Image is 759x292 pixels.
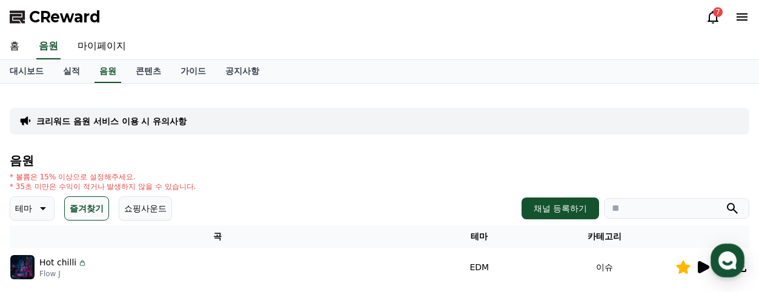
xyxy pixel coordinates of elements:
[522,197,599,219] button: 채널 등록하기
[425,225,533,248] th: 테마
[68,34,136,59] a: 마이페이지
[10,182,196,191] p: * 35초 미만은 수익이 적거나 발생하지 않을 수 있습니다.
[171,60,216,83] a: 가이드
[126,60,171,83] a: 콘텐츠
[15,200,32,217] p: 테마
[39,269,87,279] p: Flow J
[94,60,121,83] a: 음원
[10,196,55,221] button: 테마
[706,10,720,24] a: 7
[10,7,101,27] a: CReward
[10,154,749,167] h4: 음원
[425,248,533,287] td: EDM
[53,60,90,83] a: 실적
[10,225,425,248] th: 곡
[36,34,61,59] a: 음원
[10,255,35,279] img: music
[713,7,723,17] div: 7
[533,248,675,287] td: 이슈
[10,172,196,182] p: * 볼륨은 15% 이상으로 설정해주세요.
[216,60,269,83] a: 공지사항
[39,256,76,269] p: Hot chilli
[533,225,675,248] th: 카테고리
[36,115,187,127] a: 크리워드 음원 서비스 이용 시 유의사항
[119,196,172,221] button: 쇼핑사운드
[64,196,109,221] button: 즐겨찾기
[29,7,101,27] span: CReward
